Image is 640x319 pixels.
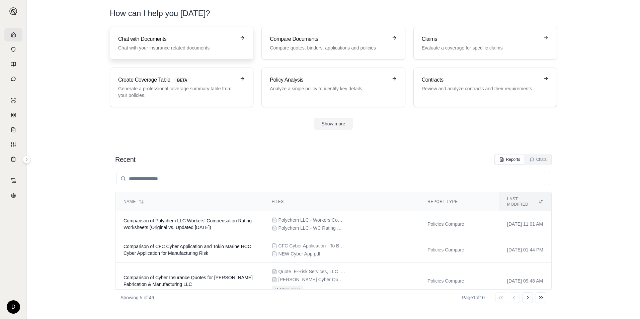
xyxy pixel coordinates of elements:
[124,244,251,256] span: Comparison of CFC Cyber Application and Tokio Marine HCC Cyber Application for Manufacturing Risk
[422,85,539,92] p: Review and analyze contracts and their requirements
[419,192,499,211] th: Report Type
[526,155,551,164] button: Chats
[422,76,539,84] h3: Contracts
[9,7,17,15] img: Expand sidebar
[124,199,256,204] div: Name
[4,43,22,56] a: Documents Vault
[462,294,485,301] div: Page 1 of 10
[419,263,499,299] td: Policies Compare
[118,44,236,51] p: Chat with your insurance related documents
[261,27,405,60] a: Compare DocumentsCompare quotes, binders, applications and policies
[422,44,539,51] p: Evaluate a coverage for specific claims
[278,250,320,257] span: NEW Cyber App.pdf
[270,35,387,43] h3: Compare Documents
[278,217,345,223] span: Polychem LLC - Workers Compensation Rating Worksheets - Net of Commission.pdf
[115,155,135,164] h2: Recent
[4,108,22,122] a: Policy Comparisons
[495,155,524,164] button: Reports
[124,218,252,230] span: Comparison of Polychem LLC Workers' Compensation Rating Worksheets (Original vs. Updated 9-30-2025)
[7,5,20,18] button: Expand sidebar
[278,268,345,275] span: Quote_E-Risk Services, LLC_Powell Fabrication.pdf
[499,211,551,237] td: [DATE] 11:01 AM
[118,85,236,99] p: Generate a professional coverage summary table from your policies.
[118,76,236,84] h3: Create Coverage Table
[507,196,543,207] div: Last modified
[499,237,551,263] td: [DATE] 01:44 PM
[419,237,499,263] td: Policies Compare
[278,276,345,283] span: Powell Cyber Quote - Chubb $6,788.pdf
[4,72,22,86] a: Chat
[4,94,22,107] a: Single Policy
[4,28,22,41] a: Home
[278,225,345,231] span: Polychem LLC - WC Rating Worksheets - Updated 9-30-2025.pdf
[270,44,387,51] p: Compare quotes, binders, applications and policies
[270,85,387,92] p: Analyze a single policy to identify key details
[110,27,253,60] a: Chat with DocumentsChat with your insurance related documents
[499,263,551,299] td: [DATE] 09:48 AM
[278,242,345,249] span: CFC Cyber Application - To Be Completed.pdf
[4,174,22,187] a: Contract Analysis
[422,35,539,43] h3: Claims
[110,8,557,19] h1: How can I help you [DATE]?
[110,68,253,107] a: Create Coverage TableBETAGenerate a professional coverage summary table from your policies.
[23,155,31,164] button: Expand sidebar
[118,35,236,43] h3: Chat with Documents
[121,294,154,301] p: Showing 5 of 46
[4,123,22,136] a: Claim Coverage
[499,157,520,162] div: Reports
[7,300,20,314] div: D
[4,58,22,71] a: Prompt Library
[173,77,191,84] span: BETA
[264,192,420,211] th: Files
[413,27,557,60] a: ClaimsEvaluate a coverage for specific claims
[270,76,387,84] h3: Policy Analysis
[530,157,547,162] div: Chats
[261,68,405,107] a: Policy AnalysisAnalyze a single policy to identify key details
[4,138,22,151] a: Custom Report
[124,275,253,287] span: Comparison of Cyber Insurance Quotes for Powell Fabrication & Manufacturing LLC
[4,189,22,202] a: Legal Search Engine
[4,152,22,166] a: Coverage Table
[272,286,303,294] button: +1 Show more
[413,68,557,107] a: ContractsReview and analyze contracts and their requirements
[314,118,353,130] button: Show more
[419,211,499,237] td: Policies Compare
